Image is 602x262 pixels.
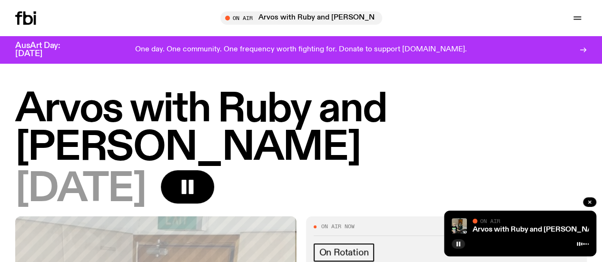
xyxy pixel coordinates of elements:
[15,42,76,58] h3: AusArt Day: [DATE]
[220,11,382,25] button: On AirArvos with Ruby and [PERSON_NAME]
[15,90,587,167] h1: Arvos with Ruby and [PERSON_NAME]
[480,218,500,224] span: On Air
[452,218,467,233] img: Ruby wears a Collarbones t shirt and pretends to play the DJ decks, Al sings into a pringles can....
[314,243,375,262] a: On Rotation
[319,247,369,258] span: On Rotation
[15,170,146,209] span: [DATE]
[321,224,355,229] span: On Air Now
[135,46,467,54] p: One day. One community. One frequency worth fighting for. Donate to support [DOMAIN_NAME].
